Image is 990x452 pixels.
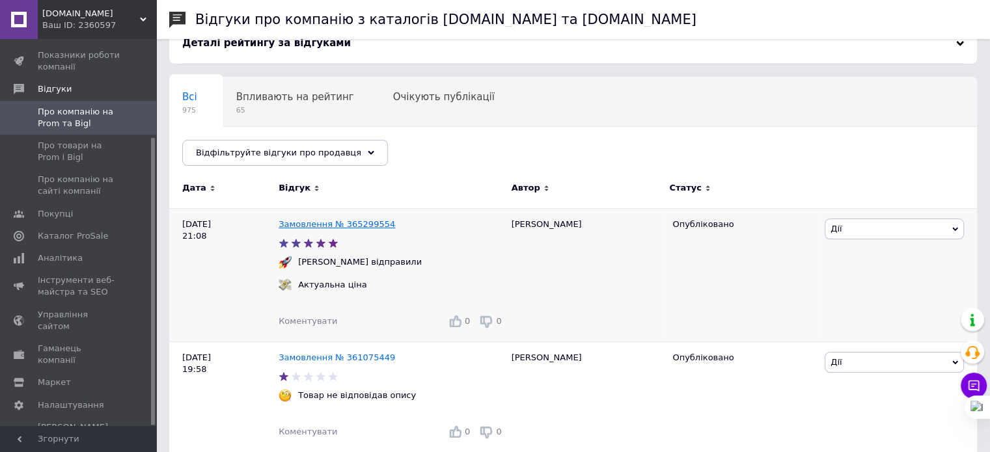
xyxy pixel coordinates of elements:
[42,8,140,20] span: Limonad.dp.ua
[505,341,667,452] div: [PERSON_NAME]
[182,105,197,115] span: 975
[38,49,120,73] span: Показники роботи компанії
[512,182,540,194] span: Автор
[672,352,815,364] div: Опубліковано
[295,390,419,401] div: Товар не відповідав опису
[38,208,73,220] span: Покупці
[38,230,108,242] span: Каталог ProSale
[182,182,206,194] span: Дата
[38,309,120,332] span: Управління сайтом
[505,208,667,341] div: [PERSON_NAME]
[182,37,351,49] span: Деталі рейтингу за відгуками
[38,140,120,163] span: Про товари на Prom і Bigl
[465,427,470,436] span: 0
[38,252,83,264] span: Аналітика
[295,256,425,268] div: [PERSON_NAME] відправили
[831,357,842,367] span: Дії
[38,343,120,366] span: Гаманець компанії
[279,352,395,362] a: Замовлення № 361075449
[169,341,279,452] div: [DATE] 19:58
[279,427,337,436] span: Коментувати
[38,399,104,411] span: Налаштування
[295,279,370,291] div: Актуальна ціна
[279,426,337,438] div: Коментувати
[38,174,120,197] span: Про компанію на сайті компанії
[465,316,470,326] span: 0
[195,12,696,27] h1: Відгуки про компанію з каталогів [DOMAIN_NAME] та [DOMAIN_NAME]
[496,316,501,326] span: 0
[496,427,501,436] span: 0
[236,105,354,115] span: 65
[831,224,842,233] span: Дії
[236,91,354,103] span: Впливають на рейтинг
[182,91,197,103] span: Всі
[393,91,495,103] span: Очікують публікації
[38,106,120,129] span: Про компанію на Prom та Bigl
[38,274,120,298] span: Інструменти веб-майстра та SEO
[961,373,987,399] button: Чат з покупцем
[196,148,361,157] span: Відфільтруйте відгуки про продавця
[279,316,337,326] span: Коментувати
[169,127,340,176] div: Опубліковані без коментаря
[182,36,964,50] div: Деталі рейтингу за відгуками
[38,377,71,388] span: Маркет
[672,219,815,230] div: Опубліковано
[279,389,292,402] img: :face_with_monocle:
[279,278,292,291] img: :money_with_wings:
[182,140,314,152] span: Опубліковані без комен...
[279,256,292,269] img: :rocket:
[38,83,72,95] span: Відгуки
[169,208,279,341] div: [DATE] 21:08
[279,219,395,229] a: Замовлення № 365299554
[669,182,702,194] span: Статус
[42,20,156,31] div: Ваш ID: 2360597
[279,315,337,327] div: Коментувати
[279,182,310,194] span: Відгук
